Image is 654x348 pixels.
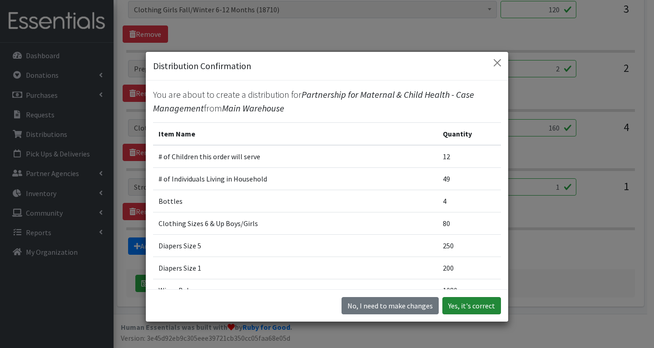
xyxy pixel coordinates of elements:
[153,89,474,114] span: Partnership for Maternal & Child Health - Case Management
[442,297,501,314] button: Yes, it's correct
[437,168,501,190] td: 49
[153,88,501,115] p: You are about to create a distribution for from
[437,257,501,279] td: 200
[153,145,437,168] td: # of Children this order will serve
[153,123,437,146] th: Item Name
[437,190,501,212] td: 4
[153,235,437,257] td: Diapers Size 5
[222,102,284,114] span: Main Warehouse
[153,212,437,235] td: Clothing Sizes 6 & Up Boys/Girls
[153,59,251,73] h5: Distribution Confirmation
[437,235,501,257] td: 250
[342,297,439,314] button: No I need to make changes
[153,279,437,302] td: Wipes Baby
[437,145,501,168] td: 12
[153,168,437,190] td: # of Individuals Living in Household
[437,123,501,146] th: Quantity
[437,212,501,235] td: 80
[153,190,437,212] td: Bottles
[490,55,505,70] button: Close
[153,257,437,279] td: Diapers Size 1
[437,279,501,302] td: 1080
